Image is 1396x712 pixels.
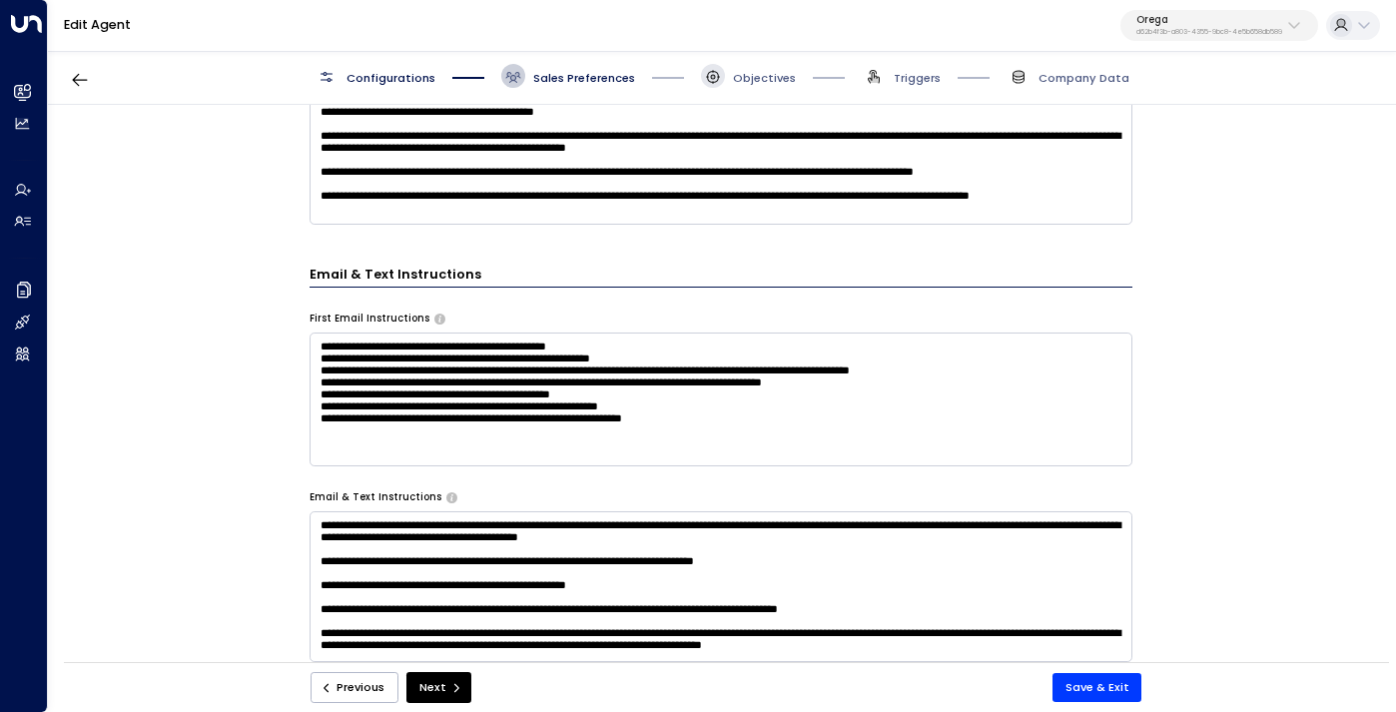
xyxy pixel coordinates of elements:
[310,265,1132,288] h3: Email & Text Instructions
[406,672,471,703] button: Next
[1136,28,1282,36] p: d62b4f3b-a803-4355-9bc8-4e5b658db589
[446,492,457,502] button: Provide any specific instructions you want the agent to follow only when responding to leads via ...
[310,490,441,504] label: Email & Text Instructions
[347,70,435,86] span: Configurations
[1039,70,1129,86] span: Company Data
[1136,14,1282,26] p: Orega
[533,70,635,86] span: Sales Preferences
[64,16,131,33] a: Edit Agent
[1120,10,1318,42] button: Oregad62b4f3b-a803-4355-9bc8-4e5b658db589
[894,70,941,86] span: Triggers
[1052,673,1142,702] button: Save & Exit
[310,312,429,326] label: First Email Instructions
[733,70,796,86] span: Objectives
[311,672,398,703] button: Previous
[434,314,445,324] button: Specify instructions for the agent's first email only, such as introductory content, special offe...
